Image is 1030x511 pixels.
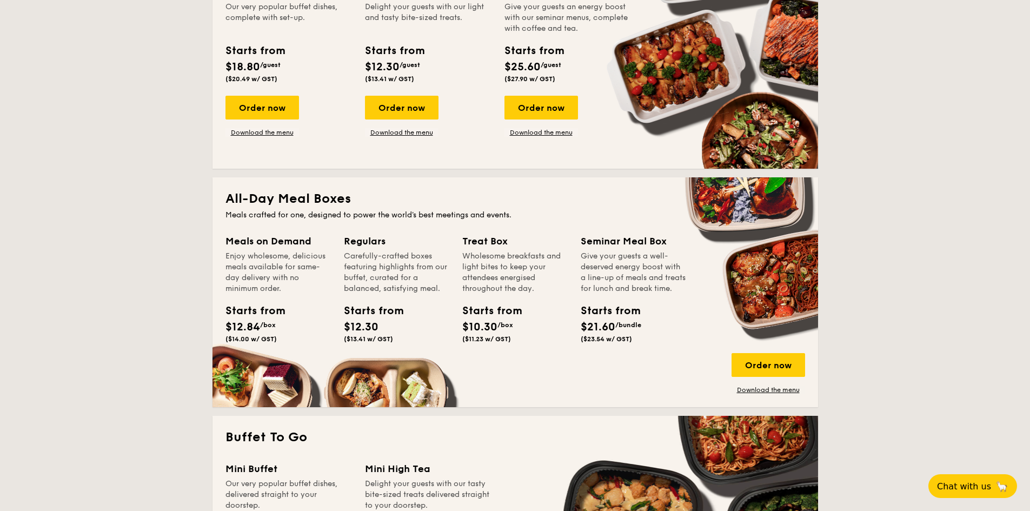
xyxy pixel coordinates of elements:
[225,429,805,446] h2: Buffet To Go
[365,2,491,34] div: Delight your guests with our light and tasty bite-sized treats.
[937,481,991,492] span: Chat with us
[581,335,632,343] span: ($23.54 w/ GST)
[462,251,568,294] div: Wholesome breakfasts and light bites to keep your attendees energised throughout the day.
[732,386,805,394] a: Download the menu
[225,190,805,208] h2: All-Day Meal Boxes
[344,251,449,294] div: Carefully-crafted boxes featuring highlights from our buffet, curated for a balanced, satisfying ...
[462,234,568,249] div: Treat Box
[225,461,352,476] div: Mini Buffet
[344,321,378,334] span: $12.30
[225,321,260,334] span: $12.84
[504,128,578,137] a: Download the menu
[581,321,615,334] span: $21.60
[995,480,1008,493] span: 🦙
[928,474,1017,498] button: Chat with us🦙
[581,251,686,294] div: Give your guests a well-deserved energy boost with a line-up of meals and treats for lunch and br...
[225,128,299,137] a: Download the menu
[225,251,331,294] div: Enjoy wholesome, delicious meals available for same-day delivery with no minimum order.
[225,2,352,34] div: Our very popular buffet dishes, complete with set-up.
[504,2,631,34] div: Give your guests an energy boost with our seminar menus, complete with coffee and tea.
[225,96,299,120] div: Order now
[260,321,276,329] span: /box
[365,75,414,83] span: ($13.41 w/ GST)
[225,210,805,221] div: Meals crafted for one, designed to power the world's best meetings and events.
[365,461,491,476] div: Mini High Tea
[344,335,393,343] span: ($13.41 w/ GST)
[225,61,260,74] span: $18.80
[581,234,686,249] div: Seminar Meal Box
[225,303,274,319] div: Starts from
[462,303,511,319] div: Starts from
[225,234,331,249] div: Meals on Demand
[732,353,805,377] div: Order now
[541,61,561,69] span: /guest
[581,303,629,319] div: Starts from
[365,43,424,59] div: Starts from
[225,43,284,59] div: Starts from
[504,75,555,83] span: ($27.90 w/ GST)
[344,303,393,319] div: Starts from
[260,61,281,69] span: /guest
[497,321,513,329] span: /box
[462,321,497,334] span: $10.30
[504,43,563,59] div: Starts from
[615,321,641,329] span: /bundle
[365,128,438,137] a: Download the menu
[365,96,438,120] div: Order now
[504,96,578,120] div: Order now
[400,61,420,69] span: /guest
[225,335,277,343] span: ($14.00 w/ GST)
[365,61,400,74] span: $12.30
[504,61,541,74] span: $25.60
[462,335,511,343] span: ($11.23 w/ GST)
[344,234,449,249] div: Regulars
[225,479,352,511] div: Our very popular buffet dishes, delivered straight to your doorstep.
[365,479,491,511] div: Delight your guests with our tasty bite-sized treats delivered straight to your doorstep.
[225,75,277,83] span: ($20.49 w/ GST)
